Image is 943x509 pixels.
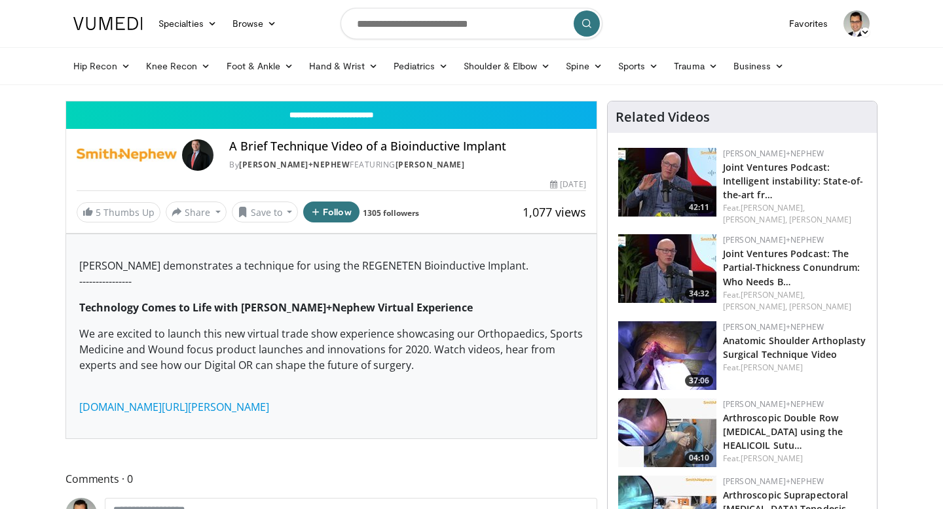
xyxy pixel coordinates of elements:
a: [PERSON_NAME] [789,214,851,225]
a: 37:06 [618,321,716,390]
p: We are excited to launch this new virtual trade show experience showcasing our Orthopaedics, Spor... [79,326,583,389]
a: [PERSON_NAME] [396,159,465,170]
div: By FEATURING [229,159,585,171]
div: Feat. [723,202,866,226]
a: Foot & Ankle [219,53,302,79]
a: [PERSON_NAME]+Nephew [723,321,824,332]
input: Search topics, interventions [341,8,602,39]
button: Follow [303,202,360,222]
a: Business [726,53,792,79]
a: Spine [558,53,610,79]
span: 34:32 [685,288,713,300]
a: [PERSON_NAME], [723,214,787,225]
a: Specialties [151,10,225,37]
a: 42:11 [618,148,716,217]
img: 68fb0319-defd-40d2-9a59-ac066b7d8959.150x105_q85_crop-smart_upscale.jpg [618,148,716,217]
a: Joint Ventures Podcast: The Partial-Thickness Conundrum: Who Needs B… [723,247,860,287]
a: Joint Ventures Podcast: Intelligent instability: State-of-the-art fr… [723,161,863,201]
p: [PERSON_NAME] demonstrates a technique for using the REGENETEN Bioinductive Implant. ------------... [79,258,583,289]
img: 345ce7d3-2add-4b96-8847-ea7888355abc.150x105_q85_crop-smart_upscale.jpg [618,398,716,467]
a: [PERSON_NAME]+Nephew [723,476,824,487]
a: [PERSON_NAME] [789,301,851,312]
a: 34:32 [618,234,716,303]
a: [PERSON_NAME]+Nephew [723,398,824,410]
a: Sports [610,53,667,79]
div: Feat. [723,362,866,374]
a: [PERSON_NAME], [741,289,805,300]
h4: A Brief Technique Video of a Bioinductive Implant [229,139,585,154]
span: 04:10 [685,452,713,464]
a: Arthroscopic Double Row [MEDICAL_DATA] using the HEALICOIL Sutu… [723,412,843,451]
a: Browse [225,10,285,37]
a: Anatomic Shoulder Arthoplasty Surgical Technique Video [723,334,866,360]
img: Smith+Nephew [77,139,177,171]
a: 1305 followers [363,207,419,219]
a: [DOMAIN_NAME][URL][PERSON_NAME] [79,400,269,414]
div: Feat. [723,289,866,313]
button: Share [166,202,227,222]
a: Trauma [666,53,726,79]
span: 1,077 views [523,204,586,220]
a: [PERSON_NAME]+Nephew [239,159,350,170]
span: Comments 0 [65,470,597,487]
img: 4ad8d6c8-ee64-4599-baa1-cc9db944930a.150x105_q85_crop-smart_upscale.jpg [618,321,716,390]
a: 04:10 [618,398,716,467]
span: 5 [96,206,101,219]
a: [PERSON_NAME] [741,453,803,464]
a: Pediatrics [386,53,456,79]
a: Favorites [781,10,836,37]
img: Avatar [843,10,870,37]
strong: Technology Comes to Life with [PERSON_NAME]+Nephew Virtual Experience [79,300,473,315]
a: [PERSON_NAME], [741,202,805,213]
a: [PERSON_NAME], [723,301,787,312]
a: [PERSON_NAME]+Nephew [723,234,824,245]
img: VuMedi Logo [73,17,143,30]
a: Hand & Wrist [301,53,386,79]
h4: Related Videos [616,109,710,125]
span: 37:06 [685,375,713,387]
a: Shoulder & Elbow [456,53,558,79]
a: 5 Thumbs Up [77,202,160,222]
a: [PERSON_NAME]+Nephew [723,148,824,159]
a: Hip Recon [65,53,138,79]
span: 42:11 [685,202,713,213]
img: 5807bf09-abca-4062-84b7-711dbcc3ea56.150x105_q85_crop-smart_upscale.jpg [618,234,716,303]
img: Avatar [182,139,213,171]
div: Feat. [723,453,866,465]
div: [DATE] [550,179,585,190]
button: Save to [232,202,299,222]
a: [PERSON_NAME] [741,362,803,373]
a: Knee Recon [138,53,219,79]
